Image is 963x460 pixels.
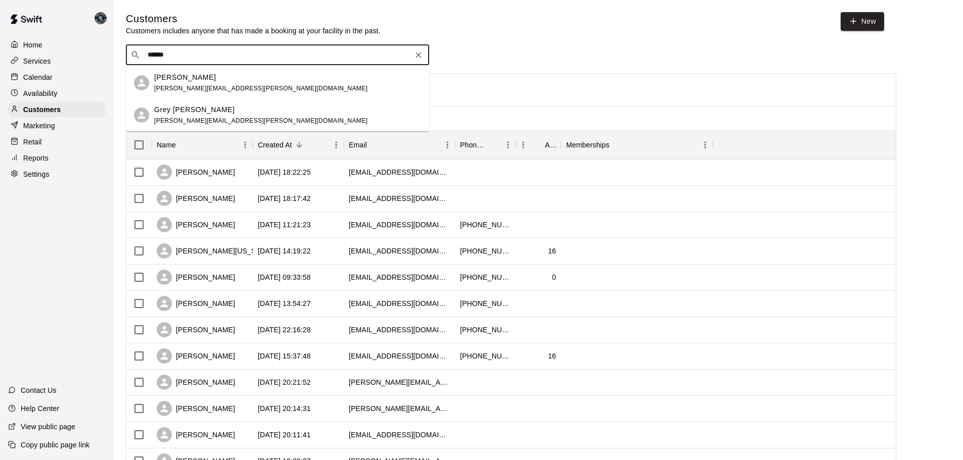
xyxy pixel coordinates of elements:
div: jebunten@gmail.com [349,220,450,230]
div: Phone Number [460,131,486,159]
div: 2025-08-28 20:11:41 [258,430,311,440]
p: Retail [23,137,42,147]
div: [PERSON_NAME] [157,165,235,180]
p: Settings [23,169,50,179]
div: miles3192@gmail.com [349,246,450,256]
div: 2025-08-28 20:21:52 [258,377,311,387]
p: View public page [21,422,75,432]
div: +14054829212 [460,272,511,282]
div: 2025-08-28 20:14:31 [258,403,311,414]
div: [PERSON_NAME] [157,270,235,285]
span: [PERSON_NAME][EMAIL_ADDRESS][PERSON_NAME][DOMAIN_NAME] [154,85,368,92]
button: Clear [411,48,426,62]
div: 2025-09-08 18:17:42 [258,193,311,203]
button: Sort [292,138,306,152]
p: Availability [23,88,58,98]
div: michael.ebeid@gmail.com [349,403,450,414]
button: Sort [531,138,545,152]
div: Name [157,131,176,159]
span: [PERSON_NAME][EMAIL_ADDRESS][PERSON_NAME][DOMAIN_NAME] [154,117,368,124]
div: +17852180177 [460,298,511,309]
button: Sort [176,138,190,152]
button: Sort [367,138,381,152]
a: Retail [8,134,106,149]
div: [PERSON_NAME] [157,427,235,442]
div: 2025-09-08 18:22:25 [258,167,311,177]
div: evanrmeyers@gmail.com [349,325,450,335]
div: susanandjosh@gmail.com [349,193,450,203]
p: Reports [23,153,49,163]
div: [PERSON_NAME] [157,401,235,416]
a: Settings [8,167,106,182]
p: Help Center [21,403,59,414]
div: 16 [548,351,556,361]
div: lindsaysilsby@gmail.com [349,298,450,309]
a: Marketing [8,118,106,133]
button: Menu [500,137,516,152]
div: 2025-09-08 11:21:23 [258,220,311,230]
button: Sort [486,138,500,152]
p: Contact Us [21,385,57,395]
div: [PERSON_NAME] [157,375,235,390]
div: hannahmurrell@kw.com [349,430,450,440]
div: Danny Lake [93,8,114,28]
button: Menu [329,137,344,152]
p: [PERSON_NAME] [154,72,216,83]
div: Search customers by name or email [126,45,429,65]
a: New [841,12,884,31]
div: Created At [253,131,344,159]
p: Copy public page link [21,440,89,450]
div: Memberships [561,131,713,159]
div: Calendar [8,70,106,85]
div: 2025-09-04 09:33:58 [258,272,311,282]
div: Grey Bittel [134,108,149,123]
div: +19136452436 [460,325,511,335]
button: Sort [610,138,624,152]
div: [PERSON_NAME] [157,191,235,206]
div: +19138509134 [460,351,511,361]
a: Customers [8,102,106,117]
div: Email [349,131,367,159]
div: Email [344,131,455,159]
div: Age [545,131,556,159]
div: maxdunn17@icloud.com [349,351,450,361]
div: diane@deejon.com [349,377,450,387]
div: [PERSON_NAME] [157,322,235,337]
p: Services [23,56,51,66]
div: 0 [552,272,556,282]
div: +18167089772 [460,246,511,256]
button: Menu [516,137,531,152]
div: Sam Bittel [134,75,149,90]
div: 2025-09-01 15:37:48 [258,351,311,361]
div: 2025-09-07 14:19:22 [258,246,311,256]
div: Age [516,131,561,159]
div: Memberships [566,131,610,159]
p: Home [23,40,42,50]
div: josietofpi14@gmail.com [349,272,450,282]
p: Calendar [23,72,53,82]
h5: Customers [126,12,381,26]
div: [PERSON_NAME] [157,296,235,311]
div: Created At [258,131,292,159]
a: Reports [8,150,106,166]
div: Name [152,131,253,159]
div: Services [8,54,106,69]
p: Customers includes anyone that has made a booking at your facility in the past. [126,26,381,36]
p: Marketing [23,121,55,131]
a: Availability [8,86,106,101]
button: Menu [440,137,455,152]
div: [PERSON_NAME][US_STATE] [157,243,276,259]
div: [PERSON_NAME] [157,217,235,232]
div: Phone Number [455,131,516,159]
div: jmcginnis1978@gmail.com [349,167,450,177]
div: +18168633225 [460,220,511,230]
div: 16 [548,246,556,256]
img: Danny Lake [95,12,107,24]
a: Home [8,37,106,53]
